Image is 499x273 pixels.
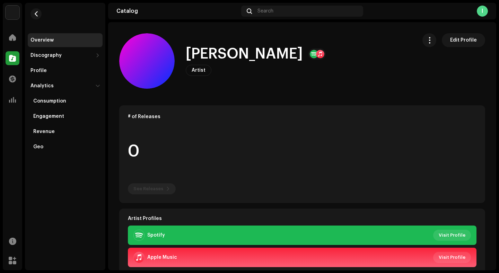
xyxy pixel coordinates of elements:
[30,83,54,89] div: Analytics
[33,144,43,150] div: Geo
[28,140,103,154] re-m-nav-item: Geo
[28,33,103,47] re-m-nav-item: Overview
[147,255,177,260] div: Apple Music
[147,232,165,238] div: Spotify
[33,114,64,119] div: Engagement
[28,125,103,139] re-m-nav-item: Revenue
[192,68,205,73] span: Artist
[128,216,162,221] strong: Artist Profiles
[442,33,485,47] button: Edit Profile
[28,94,103,108] re-m-nav-item: Consumption
[257,8,273,14] span: Search
[433,230,471,241] button: Visit Profile
[433,252,471,263] button: Visit Profile
[30,68,47,73] div: Profile
[28,49,103,62] re-m-nav-dropdown: Discography
[116,8,238,14] div: Catalog
[30,37,54,43] div: Overview
[33,98,66,104] div: Consumption
[28,79,103,154] re-m-nav-dropdown: Analytics
[28,64,103,78] re-m-nav-item: Profile
[6,6,19,19] img: bc4c4277-71b2-49c5-abdf-ca4e9d31f9c1
[33,129,55,134] div: Revenue
[28,109,103,123] re-m-nav-item: Engagement
[30,53,62,58] div: Discography
[477,6,488,17] div: I
[186,46,303,62] h1: [PERSON_NAME]
[119,105,485,203] re-o-card-data: # of Releases
[450,33,477,47] span: Edit Profile
[439,250,465,264] span: Visit Profile
[439,228,465,242] span: Visit Profile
